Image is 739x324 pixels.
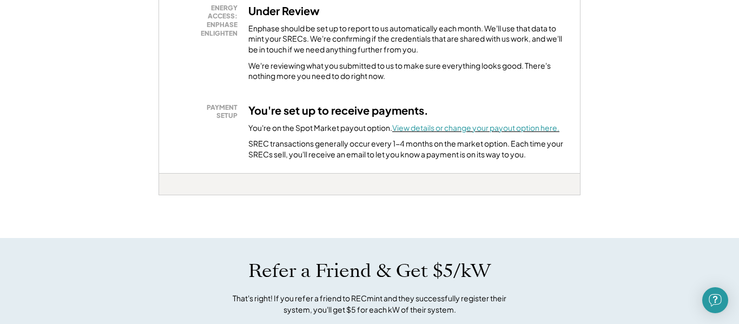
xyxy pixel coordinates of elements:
[178,103,237,120] div: PAYMENT SETUP
[178,4,237,37] div: ENERGY ACCESS: ENPHASE ENLIGHTEN
[248,123,559,134] div: You're on the Spot Market payout option.
[248,23,566,55] div: Enphase should be set up to report to us automatically each month. We'll use that data to mint yo...
[392,123,559,133] a: View details or change your payout option here.
[248,260,491,282] h1: Refer a Friend & Get $5/kW
[248,4,320,18] h3: Under Review
[248,138,566,160] div: SREC transactions generally occur every 1-4 months on the market option. Each time your SRECs sel...
[702,287,728,313] div: Open Intercom Messenger
[248,61,566,82] div: We're reviewing what you submitted to us to make sure everything looks good. There's nothing more...
[221,293,518,315] div: That's right! If you refer a friend to RECmint and they successfully register their system, you'l...
[248,103,428,117] h3: You're set up to receive payments.
[159,195,195,200] div: iw3umsoh - MD 1.5x (BT)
